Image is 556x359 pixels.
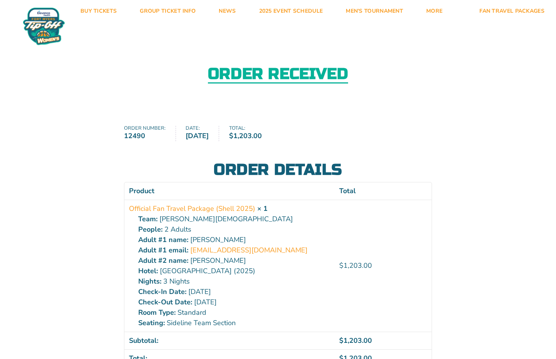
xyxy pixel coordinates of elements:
li: Total: [229,126,272,141]
a: Official Fan Travel Package (Shell 2025) [129,204,255,214]
strong: Room Type: [138,307,176,318]
li: Date: [186,126,219,141]
p: [PERSON_NAME] [138,255,330,266]
p: [DATE] [138,287,330,297]
strong: Nights: [138,276,161,287]
strong: Adult #1 name: [138,235,188,245]
p: [DATE] [138,297,330,307]
strong: 12490 [124,131,166,141]
span: 1,203.00 [339,336,372,345]
h2: Order details [124,162,432,177]
p: Sideline Team Section [138,318,330,328]
p: [PERSON_NAME][DEMOGRAPHIC_DATA] [138,214,330,224]
p: Standard [138,307,330,318]
th: Subtotal: [124,332,335,349]
strong: [DATE] [186,131,209,141]
strong: Check-In Date: [138,287,186,297]
strong: Team: [138,214,157,224]
strong: Check-Out Date: [138,297,192,307]
strong: Hotel: [138,266,158,276]
p: [GEOGRAPHIC_DATA] (2025) [138,266,330,276]
p: 2 Adults [138,224,330,235]
img: Women's Fort Myers Tip-Off [23,8,65,45]
li: Order number: [124,126,176,141]
strong: × 1 [257,204,268,213]
h2: Order received [208,66,348,83]
strong: People: [138,224,162,235]
bdi: 1,203.00 [339,261,372,270]
strong: Adult #1 email: [138,245,188,255]
strong: Seating: [138,318,165,328]
p: [PERSON_NAME] [138,235,330,245]
span: $ [229,131,233,140]
strong: Adult #2 name: [138,255,188,266]
th: Product [124,182,335,200]
span: $ [339,261,343,270]
span: $ [339,336,343,345]
a: [EMAIL_ADDRESS][DOMAIN_NAME] [190,245,308,255]
bdi: 1,203.00 [229,131,262,140]
p: 3 Nights [138,276,330,287]
th: Total [335,182,432,200]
